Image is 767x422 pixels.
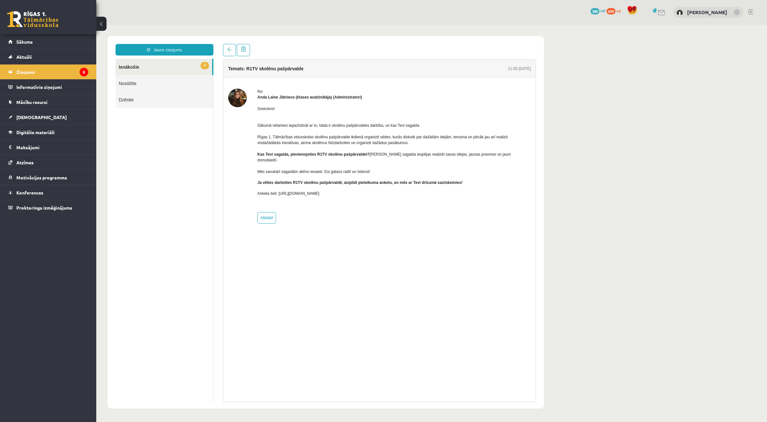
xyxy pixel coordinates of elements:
[8,34,88,49] a: Sākums
[80,68,88,76] i: 5
[104,37,113,45] span: 2
[161,64,435,70] div: No:
[8,185,88,200] a: Konferences
[590,8,599,14] span: 380
[16,129,55,135] span: Digitālie materiāli
[16,99,47,105] span: Mācību resursi
[16,80,88,94] legend: Informatīvie ziņojumi
[616,8,621,13] span: xp
[677,10,683,16] img: Ksenija Tereško
[412,41,435,47] div: 11:00 [DATE]
[607,8,616,14] span: 699
[16,190,43,195] span: Konferences
[8,125,88,140] a: Digitālie materiāli
[8,200,88,215] a: Proktoringa izmēģinājums
[19,34,116,50] a: 2Ienākošie
[161,187,180,199] a: Atbildēt
[8,110,88,125] a: [DEMOGRAPHIC_DATA]
[8,170,88,185] a: Motivācijas programma
[600,8,606,13] span: mP
[16,159,34,165] span: Atzīmes
[19,67,117,83] a: Dzēstie
[132,41,207,47] h4: Temats: R1TV skolēnu pašpārvalde
[16,205,72,211] span: Proktoringa izmēģinājums
[161,166,435,172] p: Anketa šeit: [URL][DOMAIN_NAME]
[8,80,88,94] a: Informatīvie ziņojumi
[8,65,88,79] a: Ziņojumi5
[132,64,151,82] img: Anda Laine Jātniece (klases audzinātāja)
[161,92,435,150] p: Sākumā vēlamies iepazīstināt ar to, kāda ir skolēnu pašpārvaldes darbība, un kas Tevi sagaida. Rī...
[161,81,435,87] p: Sveiciens!
[8,95,88,109] a: Mācību resursi
[8,155,88,170] a: Atzīmes
[8,140,88,155] a: Maksājumi
[16,39,33,45] span: Sākums
[16,140,88,155] legend: Maksājumi
[161,156,366,160] b: Ja vēlies darboties R1TV skolēnu pašpārvaldē, aizpildi pieteikuma anketu, un mēs ar Tevi drīzumā ...
[16,65,88,79] legend: Ziņojumi
[16,54,32,60] span: Aktuāli
[590,8,606,13] a: 380 mP
[19,19,117,31] a: Jauns ziņojums
[16,175,67,180] span: Motivācijas programma
[161,70,266,75] strong: Anda Laine Jātniece (klases audzinātāja) (Administratori)
[161,127,273,132] strong: Kas Tevi sagaida, pievienojoties R1TV skolēnu pašpārvaldei?
[607,8,624,13] a: 699 xp
[7,11,58,27] a: Rīgas 1. Tālmācības vidusskola
[687,9,727,15] a: [PERSON_NAME]
[16,114,67,120] span: [DEMOGRAPHIC_DATA]
[19,50,117,67] a: Nosūtītie
[8,49,88,64] a: Aktuāli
